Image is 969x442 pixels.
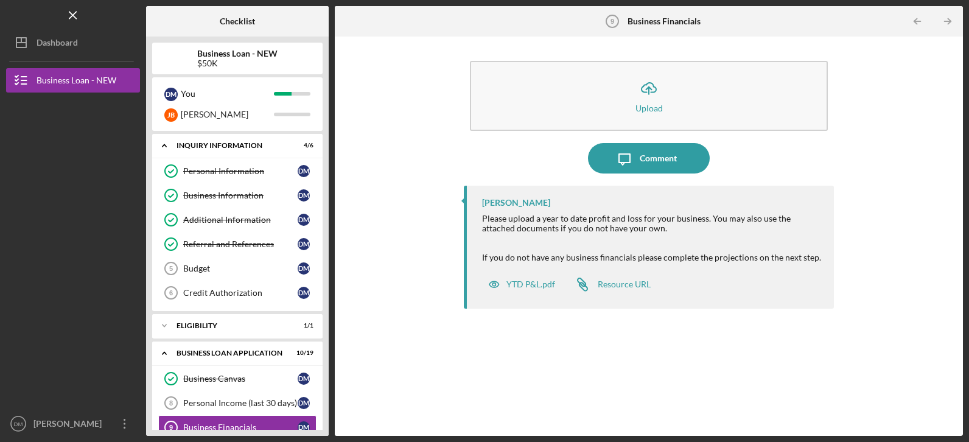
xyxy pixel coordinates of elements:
b: Business Financials [628,16,701,26]
div: Comment [640,143,677,174]
div: J B [164,108,178,122]
a: 9Business FinancialsDM [158,415,317,440]
button: Dashboard [6,30,140,55]
div: D M [298,421,310,433]
div: 1 / 1 [292,322,313,329]
div: [PERSON_NAME] [30,412,110,439]
a: Business InformationDM [158,183,317,208]
div: $50K [197,58,278,68]
button: DM[PERSON_NAME] [6,412,140,436]
div: Dashboard [37,30,78,58]
div: 10 / 19 [292,349,313,357]
a: 8Personal Income (last 30 days)DM [158,391,317,415]
b: Business Loan - NEW [197,49,278,58]
div: Please upload a year to date profit and loss for your business. You may also use the attached doc... [482,214,821,253]
a: Resource URL [567,272,651,296]
a: Business CanvasDM [158,367,317,391]
div: Business Information [183,191,298,200]
div: If you do not have any business financials please complete the projections on the next step. [482,253,821,262]
text: DM [14,421,23,427]
div: D M [298,397,310,409]
div: D M [298,165,310,177]
div: D M [298,262,310,275]
div: BUSINESS LOAN APPLICATION [177,349,283,357]
a: 5BudgetDM [158,256,317,281]
div: ELIGIBILITY [177,322,283,329]
button: YTD P&L.pdf [482,272,561,296]
div: [PERSON_NAME] [181,104,274,125]
tspan: 6 [169,289,173,296]
div: Upload [635,103,663,113]
div: Referral and References [183,239,298,249]
b: Checklist [220,16,255,26]
div: 4 / 6 [292,142,313,149]
div: Credit Authorization [183,288,298,298]
div: YTD P&L.pdf [506,279,555,289]
a: Referral and ReferencesDM [158,232,317,256]
div: D M [298,238,310,250]
div: Business Loan - NEW [37,68,116,96]
button: Upload [470,61,827,131]
div: INQUIRY INFORMATION [177,142,283,149]
tspan: 8 [169,399,173,407]
div: Business Financials [183,423,298,432]
div: Budget [183,264,298,273]
tspan: 9 [169,424,173,431]
div: [PERSON_NAME] [482,198,550,208]
div: Personal Income (last 30 days) [183,398,298,408]
div: Personal Information [183,166,298,176]
div: D M [298,189,310,202]
a: Personal InformationDM [158,159,317,183]
div: D M [164,88,178,101]
div: D M [298,373,310,385]
button: Comment [588,143,710,174]
div: Business Canvas [183,374,298,384]
a: 6Credit AuthorizationDM [158,281,317,305]
div: Resource URL [598,279,651,289]
tspan: 9 [610,18,614,25]
button: Business Loan - NEW [6,68,140,93]
div: Additional Information [183,215,298,225]
a: Additional InformationDM [158,208,317,232]
tspan: 5 [169,265,173,272]
div: You [181,83,274,104]
div: D M [298,214,310,226]
div: D M [298,287,310,299]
